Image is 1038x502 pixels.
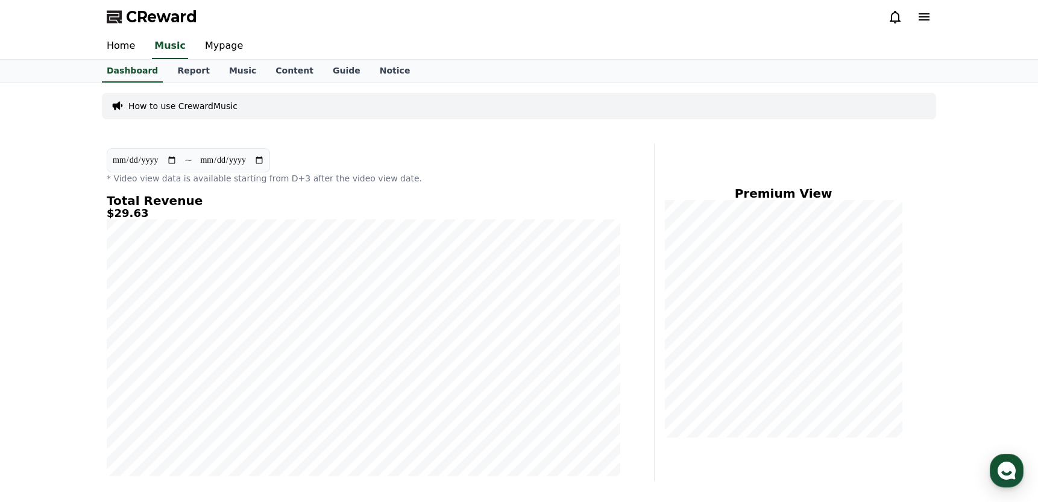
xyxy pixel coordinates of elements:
h4: Total Revenue [107,194,620,207]
a: Guide [323,60,370,83]
p: ~ [184,153,192,168]
a: CReward [107,7,197,27]
h5: $29.63 [107,207,620,219]
span: CReward [126,7,197,27]
a: Music [219,60,266,83]
a: Mypage [195,34,253,59]
a: Dashboard [102,60,163,83]
a: Notice [370,60,420,83]
a: Home [97,34,145,59]
a: Music [152,34,188,59]
a: How to use CrewardMusic [128,100,237,112]
h4: Premium View [664,187,902,200]
a: Report [168,60,219,83]
p: * Video view data is available starting from D+3 after the video view date. [107,172,620,184]
a: Content [266,60,323,83]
